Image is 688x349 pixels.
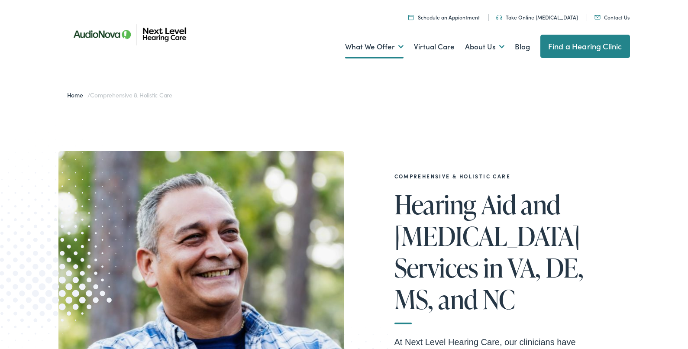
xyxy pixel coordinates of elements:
[496,13,578,21] a: Take Online [MEDICAL_DATA]
[408,14,413,20] img: Calendar icon representing the ability to schedule a hearing test or hearing aid appointment at N...
[546,253,583,282] span: DE,
[394,190,476,219] span: Hearing
[507,253,540,282] span: VA,
[481,190,516,219] span: Aid
[67,90,87,99] a: Home
[521,190,560,219] span: and
[483,285,515,313] span: NC
[438,285,478,313] span: and
[515,31,530,63] a: Blog
[394,222,580,250] span: [MEDICAL_DATA]
[465,31,504,63] a: About Us
[394,253,478,282] span: Services
[594,15,601,19] img: An icon representing mail communication is presented in a unique teal color.
[594,13,630,21] a: Contact Us
[394,173,602,179] h2: Comprehensive & Holistic Care
[394,285,433,313] span: MS,
[414,31,455,63] a: Virtual Care
[496,15,502,20] img: An icon symbolizing headphones, colored in teal, suggests audio-related services or features.
[67,90,173,99] span: /
[90,90,172,99] span: Comprehensive & Holistic Care
[483,253,503,282] span: in
[540,35,630,58] a: Find a Hearing Clinic
[408,13,480,21] a: Schedule an Appiontment
[345,31,404,63] a: What We Offer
